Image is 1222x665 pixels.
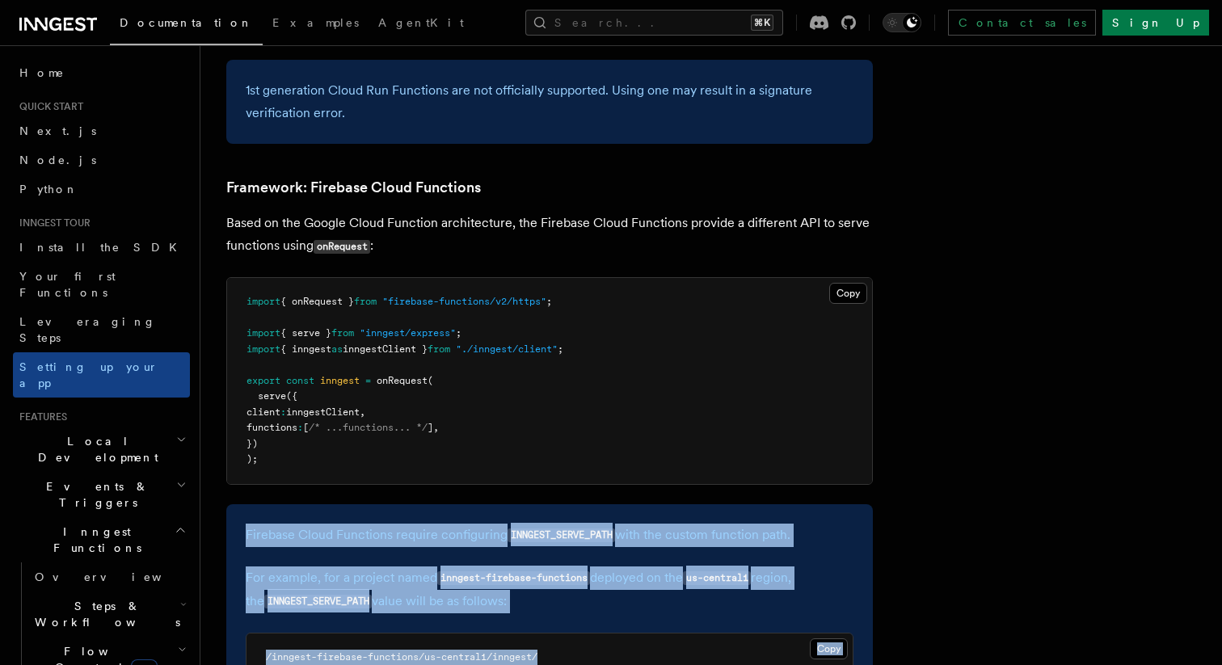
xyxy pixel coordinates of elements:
[266,651,537,663] code: /inngest-firebase-functions/us-central1/inngest/
[428,343,450,355] span: from
[13,217,91,229] span: Inngest tour
[378,16,464,29] span: AgentKit
[303,422,309,433] span: [
[13,262,190,307] a: Your first Functions
[19,360,158,389] span: Setting up your app
[343,343,428,355] span: inngestClient }
[883,13,921,32] button: Toggle dark mode
[280,296,354,307] span: { onRequest }
[13,427,190,472] button: Local Development
[247,422,297,433] span: functions
[428,422,433,433] span: ]
[428,375,433,386] span: (
[13,352,190,398] a: Setting up your app
[35,570,201,583] span: Overview
[829,283,867,304] button: Copy
[247,453,258,465] span: );
[247,406,280,418] span: client
[354,296,377,307] span: from
[286,406,360,418] span: inngestClient
[19,241,187,254] span: Install the SDK
[365,375,371,386] span: =
[247,327,280,339] span: import
[558,343,563,355] span: ;
[19,315,156,344] span: Leveraging Steps
[286,390,297,402] span: ({
[28,598,180,630] span: Steps & Workflows
[546,296,552,307] span: ;
[683,571,751,585] code: us-central1
[19,154,96,166] span: Node.js
[13,58,190,87] a: Home
[13,517,190,562] button: Inngest Functions
[13,524,175,556] span: Inngest Functions
[246,79,853,124] p: 1st generation Cloud Run Functions are not officially supported. Using one may result in a signat...
[280,343,331,355] span: { inngest
[314,240,370,254] code: onRequest
[331,327,354,339] span: from
[508,528,615,542] code: INNGEST_SERVE_PATH
[948,10,1096,36] a: Contact sales
[247,343,280,355] span: import
[19,65,65,81] span: Home
[13,233,190,262] a: Install the SDK
[246,566,853,613] p: For example, for a project named deployed on the region, the value will be as follows:
[456,327,461,339] span: ;
[28,562,190,591] a: Overview
[280,327,331,339] span: { serve }
[272,16,359,29] span: Examples
[433,422,439,433] span: ,
[13,175,190,204] a: Python
[360,406,365,418] span: ,
[246,524,853,547] p: Firebase Cloud Functions require configuring with the custom function path.
[19,270,116,299] span: Your first Functions
[13,478,176,511] span: Events & Triggers
[226,176,481,199] a: Framework: Firebase Cloud Functions
[226,212,873,258] p: Based on the Google Cloud Function architecture, the Firebase Cloud Functions provide a different...
[258,390,286,402] span: serve
[1102,10,1209,36] a: Sign Up
[247,375,280,386] span: export
[19,183,78,196] span: Python
[247,296,280,307] span: import
[525,10,783,36] button: Search...⌘K
[13,307,190,352] a: Leveraging Steps
[264,595,372,608] code: INNGEST_SERVE_PATH
[13,100,83,113] span: Quick start
[286,375,314,386] span: const
[369,5,474,44] a: AgentKit
[247,438,258,449] span: })
[19,124,96,137] span: Next.js
[280,406,286,418] span: :
[13,145,190,175] a: Node.js
[360,327,456,339] span: "inngest/express"
[320,375,360,386] span: inngest
[331,343,343,355] span: as
[810,638,848,659] button: Copy
[13,472,190,517] button: Events & Triggers
[120,16,253,29] span: Documentation
[382,296,546,307] span: "firebase-functions/v2/https"
[297,422,303,433] span: :
[437,571,590,585] code: inngest-firebase-functions
[28,591,190,637] button: Steps & Workflows
[377,375,428,386] span: onRequest
[13,410,67,423] span: Features
[263,5,369,44] a: Examples
[13,433,176,465] span: Local Development
[309,422,428,433] span: /* ...functions... */
[751,15,773,31] kbd: ⌘K
[456,343,558,355] span: "./inngest/client"
[13,116,190,145] a: Next.js
[110,5,263,45] a: Documentation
